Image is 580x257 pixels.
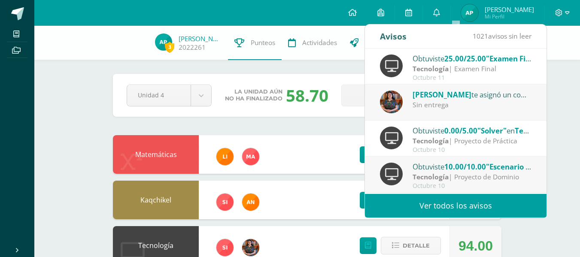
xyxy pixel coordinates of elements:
[485,5,534,14] span: [PERSON_NAME]
[444,54,486,63] span: 25.00/25.00
[413,161,532,172] div: Obtuviste en
[179,34,222,43] a: [PERSON_NAME]
[444,126,477,136] span: 0.00/5.00
[413,172,449,181] strong: Tecnología
[413,182,532,190] div: Octubre 10
[216,239,234,256] img: 1e3c7f018e896ee8adc7065031dce62a.png
[113,135,199,174] div: Matemáticas
[413,53,532,64] div: Obtuviste en
[242,239,259,256] img: 60a759e8b02ec95d430434cf0c0a55c7.png
[225,88,282,102] span: La unidad aún no ha finalizado
[413,100,532,110] div: Sin entrega
[485,13,534,20] span: Mi Perfil
[477,126,507,136] span: "Solver"
[138,85,180,105] span: Unidad 4
[228,26,282,60] a: Punteos
[515,126,553,136] span: Tecnología
[403,238,430,254] span: Detalle
[461,4,478,21] img: 16dbf630ebc2ed5c490ee54726b3959b.png
[413,136,532,146] div: | Proyecto de Práctica
[251,38,275,47] span: Punteos
[381,237,441,254] button: Detalle
[413,136,449,145] strong: Tecnología
[165,42,174,52] span: 3
[365,194,547,218] a: Ver todos los avisos
[413,89,532,100] div: te asignó un comentario en 'Solver' para 'Tecnología'
[282,26,343,60] a: Actividades
[216,148,234,165] img: d78b0415a9069934bf99e685b082ed4f.png
[473,31,531,41] span: avisos sin leer
[242,148,259,165] img: 777e29c093aa31b4e16d68b2ed8a8a42.png
[343,26,406,60] a: Trayectoria
[413,64,532,74] div: | Examen Final
[413,125,532,136] div: Obtuviste en
[216,194,234,211] img: 1e3c7f018e896ee8adc7065031dce62a.png
[302,38,337,47] span: Actividades
[155,33,172,51] img: 16dbf630ebc2ed5c490ee54726b3959b.png
[486,54,540,63] span: "Examen Final"
[242,194,259,211] img: fc6731ddebfef4a76f049f6e852e62c4.png
[179,43,206,52] a: 2022261
[127,85,211,106] a: Unidad 4
[113,181,199,219] div: Kaqchikel
[413,64,449,73] strong: Tecnología
[444,162,486,172] span: 10.00/10.00
[380,24,407,48] div: Avisos
[486,162,569,172] span: "Escenario y Objetivos"
[413,172,532,182] div: | Proyecto de Dominio
[413,74,532,82] div: Octubre 11
[413,90,471,100] span: [PERSON_NAME]
[473,31,488,41] span: 1021
[286,84,328,106] div: 58.70
[413,146,532,154] div: Octubre 10
[380,91,403,113] img: 60a759e8b02ec95d430434cf0c0a55c7.png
